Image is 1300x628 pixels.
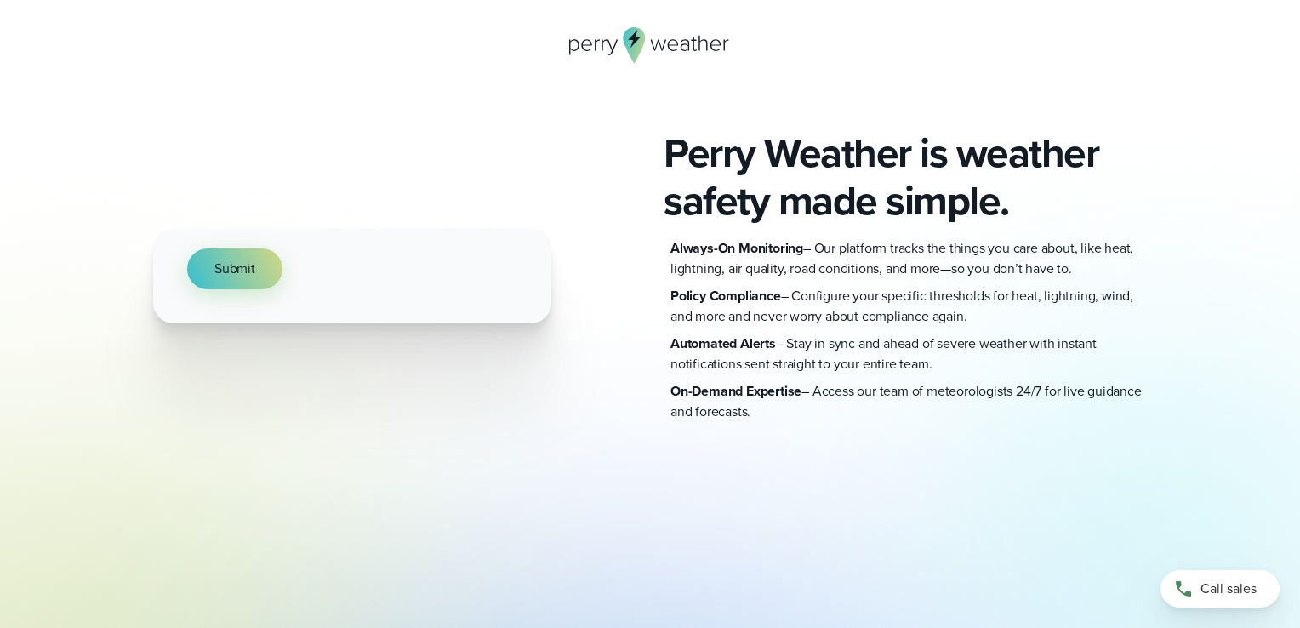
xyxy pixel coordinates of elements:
h2: Perry Weather is weather safety made simple. [664,129,1147,225]
button: Submit [187,248,282,289]
strong: Always-On Monitoring [670,238,803,258]
p: – Access our team of meteorologists 24/7 for live guidance and forecasts. [670,381,1147,422]
strong: On-Demand Expertise [670,381,801,401]
strong: Automated Alerts [670,334,776,353]
p: – Our platform tracks the things you care about, like heat, lightning, air quality, road conditio... [670,238,1147,279]
a: Call sales [1160,570,1280,608]
span: Submit [214,259,255,279]
strong: Policy Compliance [670,286,781,305]
span: Call sales [1200,579,1257,599]
p: – Configure your specific thresholds for heat, lightning, wind, and more and never worry about co... [670,286,1147,327]
p: – Stay in sync and ahead of severe weather with instant notifications sent straight to your entir... [670,334,1147,374]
